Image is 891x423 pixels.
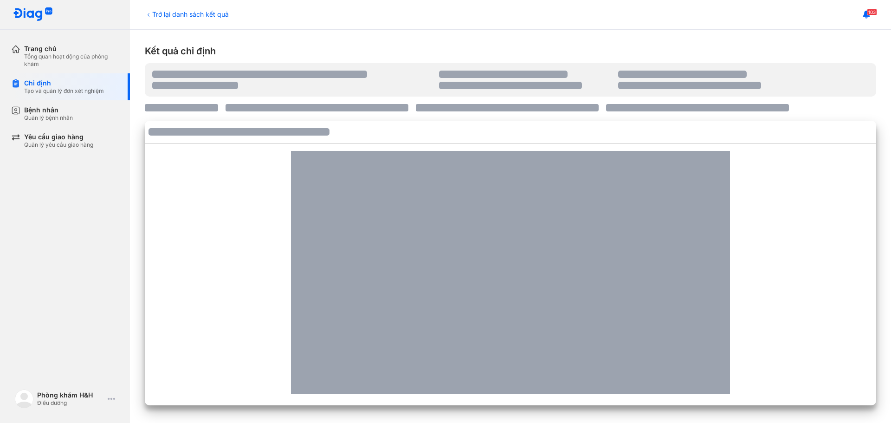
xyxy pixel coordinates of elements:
[24,79,104,87] div: Chỉ định
[15,390,33,408] img: logo
[24,141,93,149] div: Quản lý yêu cầu giao hàng
[37,399,104,407] div: Điều dưỡng
[24,114,73,122] div: Quản lý bệnh nhân
[37,391,104,399] div: Phòng khám H&H
[867,9,877,15] span: 103
[24,87,104,95] div: Tạo và quản lý đơn xét nghiệm
[24,106,73,114] div: Bệnh nhân
[24,53,119,68] div: Tổng quan hoạt động của phòng khám
[24,45,119,53] div: Trang chủ
[13,7,53,22] img: logo
[145,45,876,58] div: Kết quả chỉ định
[145,9,229,19] div: Trở lại danh sách kết quả
[24,133,93,141] div: Yêu cầu giao hàng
